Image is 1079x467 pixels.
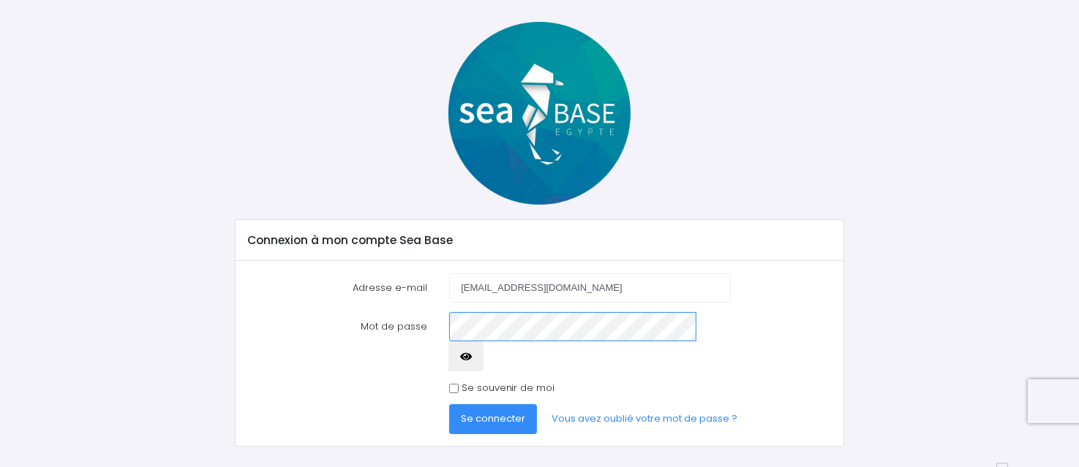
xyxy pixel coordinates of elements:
label: Mot de passe [236,312,438,371]
div: Connexion à mon compte Sea Base [236,220,843,261]
label: Adresse e-mail [236,273,438,303]
label: Se souvenir de moi [462,381,555,395]
button: Se connecter [449,404,537,433]
a: Vous avez oublié votre mot de passe ? [540,404,749,433]
span: Se connecter [461,411,525,425]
